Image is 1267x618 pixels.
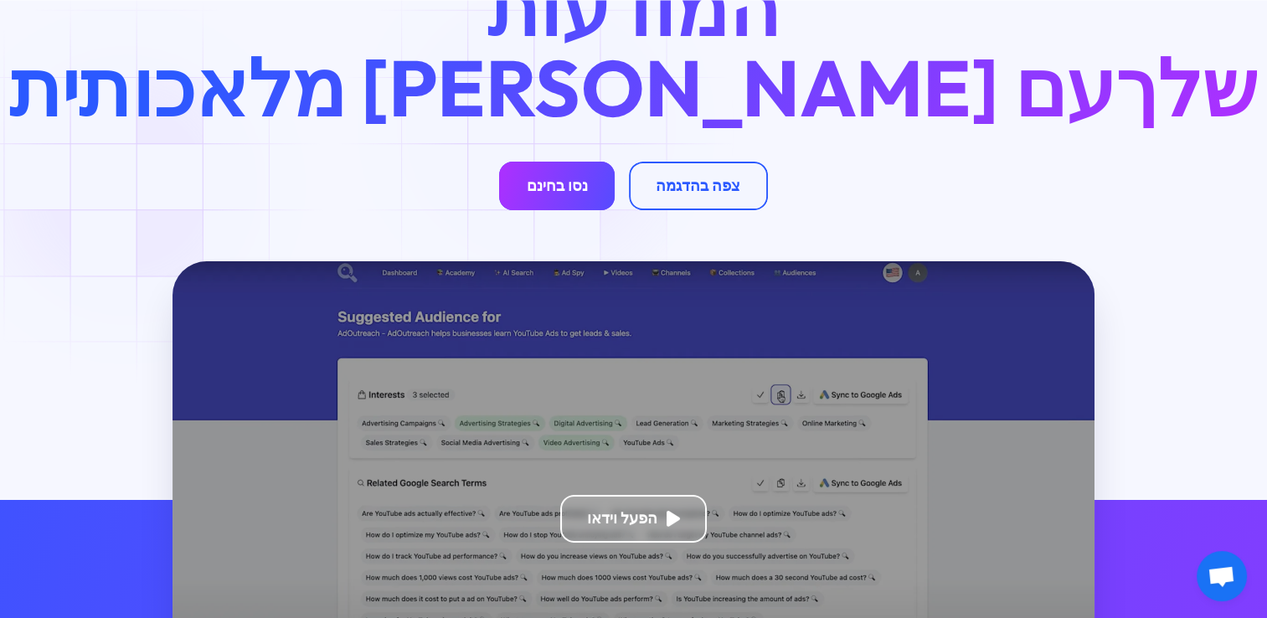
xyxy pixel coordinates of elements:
[527,177,588,196] div: נסו בחינם
[9,38,1115,136] span: עם [PERSON_NAME] מלאכותית
[587,509,657,528] div: הפעל וידאו
[1197,551,1247,601] a: פתח צ'אט
[499,162,615,209] a: נסו בחינם
[656,177,740,196] div: צפה בהדגמה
